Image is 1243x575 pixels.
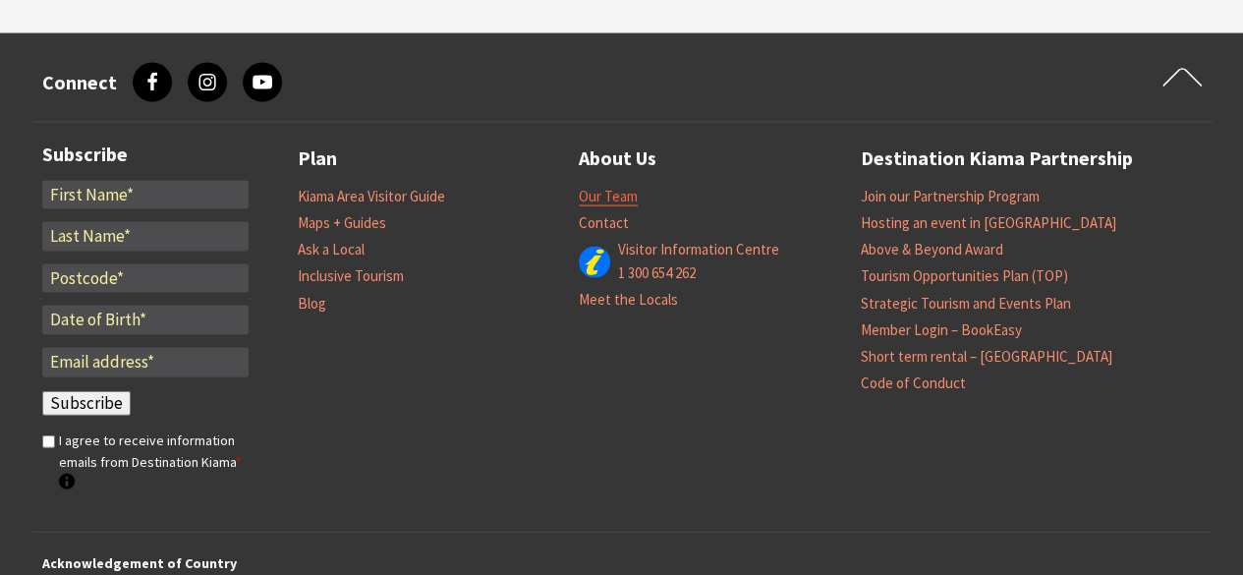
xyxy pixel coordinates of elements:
[42,181,249,210] input: First Name*
[59,430,249,495] label: I agree to receive information emails from Destination Kiama
[579,290,678,310] a: Meet the Locals
[861,347,1112,393] a: Short term rental – [GEOGRAPHIC_DATA] Code of Conduct
[861,266,1068,286] a: Tourism Opportunities Plan (TOP)
[298,240,365,259] a: Ask a Local
[42,306,249,335] input: Date of Birth*
[42,391,131,417] input: Subscribe
[861,294,1071,314] a: Strategic Tourism and Events Plan
[579,143,656,175] a: About Us
[42,71,117,94] h3: Connect
[298,143,337,175] a: Plan
[861,240,1003,259] a: Above & Beyond Award
[298,187,445,206] a: Kiama Area Visitor Guide
[579,187,638,206] a: Our Team
[298,294,326,314] a: Blog
[861,320,1022,340] a: Member Login – BookEasy
[42,143,249,166] h3: Subscribe
[42,264,249,294] input: Postcode*
[861,213,1116,233] a: Hosting an event in [GEOGRAPHIC_DATA]
[298,213,386,233] a: Maps + Guides
[861,187,1040,206] a: Join our Partnership Program
[42,348,249,377] input: Email address*
[618,263,696,283] a: 1 300 654 262
[42,554,237,572] strong: Acknowledgement of Country
[298,266,404,286] a: Inclusive Tourism
[861,143,1133,175] a: Destination Kiama Partnership
[42,222,249,252] input: Last Name*
[618,240,779,259] a: Visitor Information Centre
[579,213,629,233] a: Contact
